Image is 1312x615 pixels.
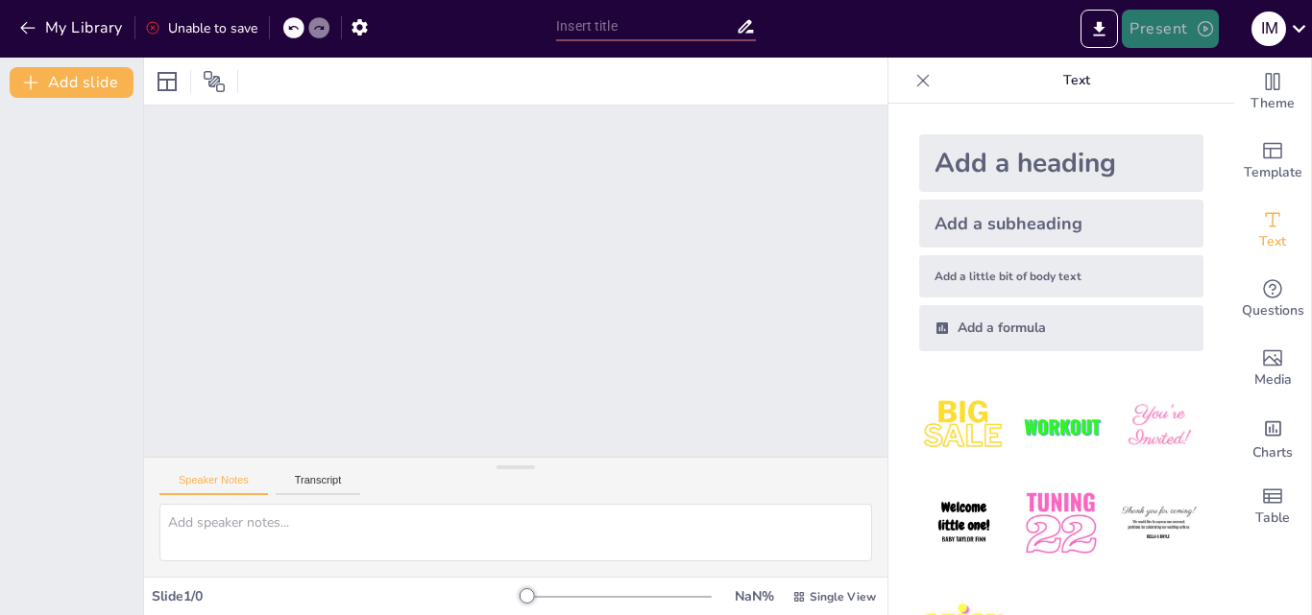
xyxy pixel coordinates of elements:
[14,12,131,43] button: My Library
[1234,265,1311,334] div: Get real-time input from your audience
[731,587,777,605] div: NaN %
[919,382,1008,471] img: 1.jpeg
[1234,472,1311,541] div: Add a table
[159,474,268,495] button: Speaker Notes
[1234,127,1311,196] div: Add ready made slides
[1255,508,1290,529] span: Table
[1016,479,1105,568] img: 5.jpeg
[810,589,876,604] span: Single View
[1234,334,1311,403] div: Add images, graphics, shapes or video
[1244,162,1302,183] span: Template
[1251,12,1286,46] div: I M
[556,12,736,40] input: Insert title
[152,587,527,605] div: Slide 1 / 0
[919,134,1203,192] div: Add a heading
[1252,442,1293,463] span: Charts
[1259,231,1286,252] span: Text
[1122,10,1218,48] button: Present
[1234,403,1311,472] div: Add charts and graphs
[145,19,257,37] div: Unable to save
[919,479,1008,568] img: 4.jpeg
[1234,196,1311,265] div: Add text boxes
[919,255,1203,297] div: Add a little bit of body text
[1114,382,1203,471] img: 3.jpeg
[1251,93,1295,114] span: Theme
[1081,10,1118,48] button: Export to PowerPoint
[1016,382,1105,471] img: 2.jpeg
[1234,58,1311,127] div: Change the overall theme
[1114,479,1203,568] img: 6.jpeg
[1242,300,1304,321] span: Questions
[1251,10,1286,48] button: I M
[1254,369,1292,390] span: Media
[203,70,226,93] span: Position
[938,58,1215,104] p: Text
[152,66,182,97] div: Layout
[919,305,1203,351] div: Add a formula
[276,474,361,495] button: Transcript
[919,200,1203,248] div: Add a subheading
[10,67,134,98] button: Add slide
